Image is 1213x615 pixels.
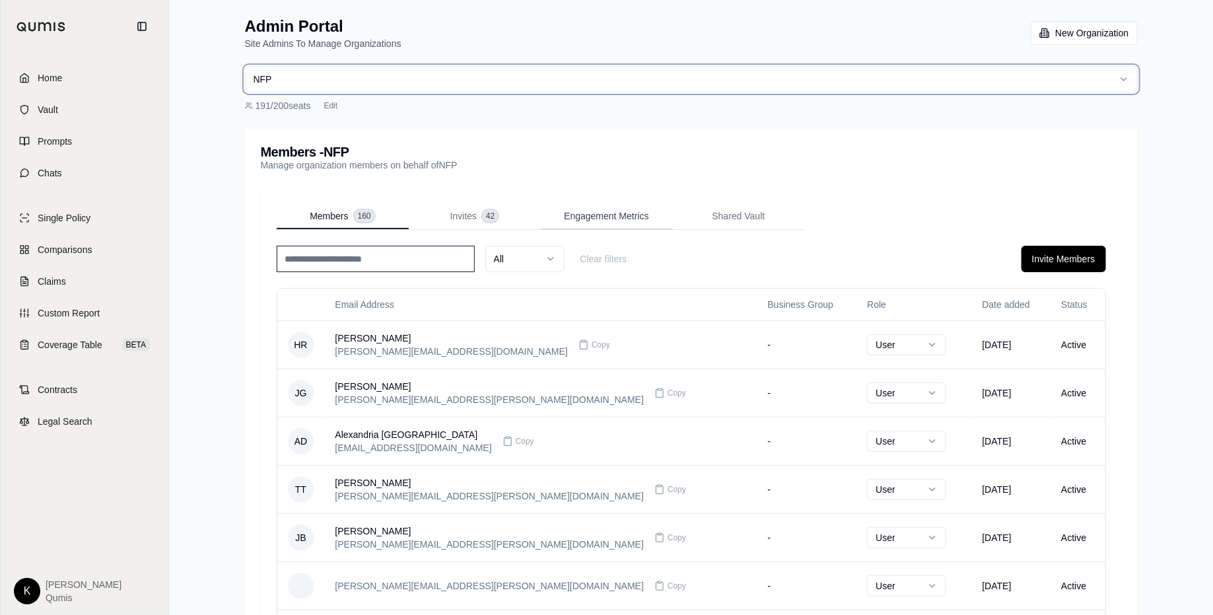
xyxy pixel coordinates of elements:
span: AD [288,428,314,454]
th: Business Group [757,289,857,320]
td: - [757,465,857,513]
td: [DATE] [972,513,1051,561]
span: Comparisons [38,243,92,256]
button: Edit [319,98,343,114]
td: Active [1051,561,1105,610]
button: Copy [649,573,691,599]
div: [PERSON_NAME] [335,380,644,393]
button: Copy [497,428,539,454]
span: Shared Vault [712,209,765,223]
div: [PERSON_NAME] [335,525,644,538]
span: Copy [668,581,686,591]
div: K [14,578,40,604]
span: Contracts [38,383,77,396]
span: Custom Report [38,307,100,320]
div: [PERSON_NAME][EMAIL_ADDRESS][PERSON_NAME][DOMAIN_NAME] [335,489,644,503]
td: [DATE] [972,320,1051,369]
span: TT [288,476,314,503]
div: Alexandria [GEOGRAPHIC_DATA] [335,428,492,441]
span: Qumis [46,591,121,604]
span: Copy [592,340,610,350]
th: Date added [972,289,1051,320]
a: Contracts [9,375,160,404]
td: - [757,369,857,417]
td: - [757,417,857,465]
span: Coverage Table [38,338,102,351]
button: New Organization [1031,21,1137,45]
span: Single Policy [38,211,90,225]
a: Home [9,63,160,92]
td: - [757,320,857,369]
button: Collapse sidebar [131,16,153,37]
span: Copy [668,532,686,543]
button: Copy [649,476,691,503]
span: [PERSON_NAME] [46,578,121,591]
div: [PERSON_NAME][EMAIL_ADDRESS][PERSON_NAME][DOMAIN_NAME] [335,579,644,593]
h1: Admin Portal [245,16,401,37]
p: Manage organization members on behalf of NFP [261,159,458,172]
div: [PERSON_NAME][EMAIL_ADDRESS][PERSON_NAME][DOMAIN_NAME] [335,538,644,551]
a: Legal Search [9,407,160,436]
div: [PERSON_NAME] [335,332,568,345]
td: - [757,513,857,561]
span: 191 / 200 seats [256,99,311,112]
button: Invite Members [1022,246,1106,272]
span: Engagement Metrics [564,209,648,223]
td: Active [1051,369,1105,417]
a: Coverage TableBETA [9,330,160,359]
span: 42 [482,209,499,223]
span: BETA [122,338,150,351]
a: Comparisons [9,235,160,264]
td: [DATE] [972,561,1051,610]
td: [DATE] [972,369,1051,417]
a: Prompts [9,127,160,156]
td: Active [1051,417,1105,465]
div: [PERSON_NAME][EMAIL_ADDRESS][DOMAIN_NAME] [335,345,568,358]
td: Active [1051,465,1105,513]
a: Vault [9,95,160,124]
span: Copy [668,388,686,398]
td: [DATE] [972,417,1051,465]
div: [PERSON_NAME][EMAIL_ADDRESS][PERSON_NAME][DOMAIN_NAME] [335,393,644,406]
td: Active [1051,320,1105,369]
button: Copy [573,332,615,358]
a: Custom Report [9,299,160,328]
p: Site Admins To Manage Organizations [245,37,401,50]
button: Copy [649,380,691,406]
span: Chats [38,166,62,180]
td: Active [1051,513,1105,561]
td: - [757,561,857,610]
div: [EMAIL_ADDRESS][DOMAIN_NAME] [335,441,492,454]
td: [DATE] [972,465,1051,513]
span: JB [288,525,314,551]
span: Home [38,71,62,85]
th: Role [856,289,971,320]
span: Copy [668,484,686,495]
span: 160 [354,209,375,223]
img: Qumis Logo [17,22,66,32]
button: Copy [649,525,691,551]
span: Invites [450,209,477,223]
th: Status [1051,289,1105,320]
span: Members [310,209,348,223]
a: Single Policy [9,203,160,233]
h3: Members - NFP [261,145,458,159]
span: Copy [516,436,534,447]
span: Prompts [38,135,72,148]
span: Vault [38,103,58,116]
span: Legal Search [38,415,92,428]
span: JG [288,380,314,406]
div: [PERSON_NAME] [335,476,644,489]
a: Chats [9,159,160,188]
span: HR [288,332,314,358]
span: Claims [38,275,66,288]
a: Claims [9,267,160,296]
th: Email Address [325,289,757,320]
